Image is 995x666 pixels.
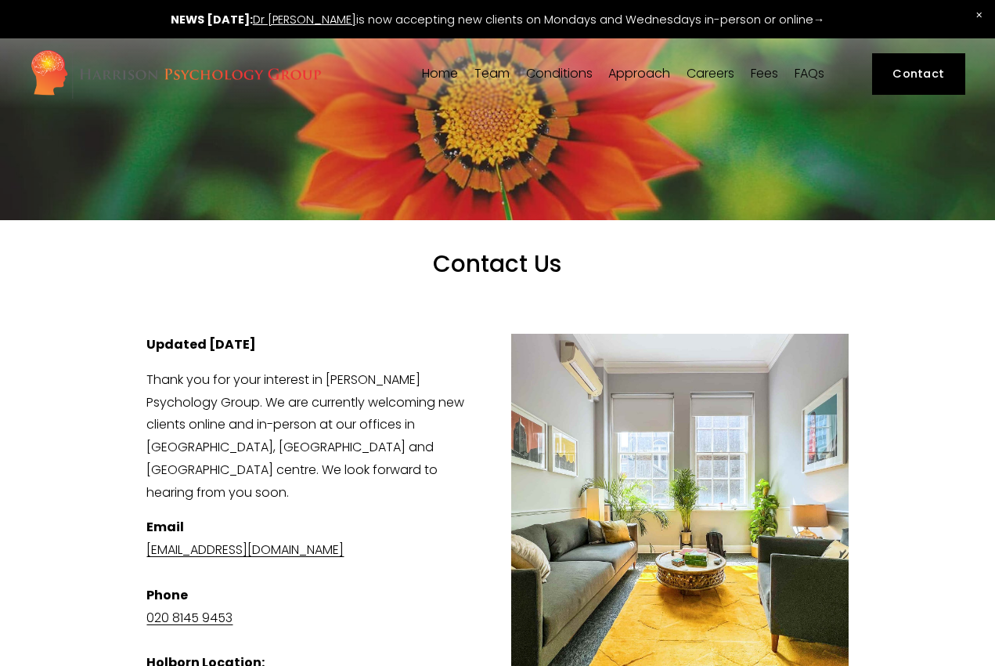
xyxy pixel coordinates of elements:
a: folder dropdown [608,67,670,81]
span: Team [474,67,510,80]
span: Conditions [526,67,593,80]
a: Careers [687,67,734,81]
a: Fees [751,67,778,81]
span: Approach [608,67,670,80]
strong: Email [146,518,184,536]
img: Harrison Psychology Group [30,49,322,100]
a: Home [422,67,458,81]
strong: Updated [DATE] [146,335,256,353]
a: Dr [PERSON_NAME] [253,12,356,27]
h1: Contact Us [206,250,788,307]
a: Contact [872,53,965,95]
a: folder dropdown [526,67,593,81]
strong: Phone [146,586,188,604]
a: [EMAIL_ADDRESS][DOMAIN_NAME] [146,541,344,559]
a: FAQs [795,67,824,81]
p: Thank you for your interest in [PERSON_NAME] Psychology Group. We are currently welcoming new cli... [146,369,848,505]
a: folder dropdown [474,67,510,81]
a: 020 8145 9453 [146,609,233,627]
